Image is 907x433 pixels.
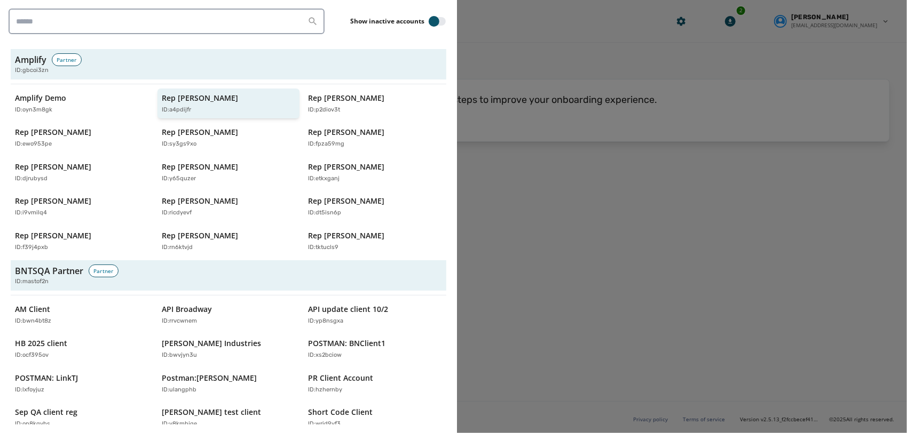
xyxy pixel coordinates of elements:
p: POSTMAN: BNClient1 [308,338,385,349]
button: Rep [PERSON_NAME]ID:ricdyevf [157,191,300,222]
p: ID: djrubysd [15,174,48,183]
button: HB 2025 clientID:ocf395ov [11,334,153,364]
button: Rep [PERSON_NAME]ID:tktucls9 [304,226,446,256]
p: ID: bwn4bt8z [15,317,51,326]
p: Short Code Client [308,407,373,418]
p: ID: dt5isn6p [308,209,341,218]
button: Postman:[PERSON_NAME]ID:ulangphb [157,368,300,399]
button: Rep [PERSON_NAME]ID:sy3gs9xo [157,123,300,153]
button: Rep [PERSON_NAME]ID:etkxganj [304,157,446,188]
p: ID: oyn3m8gk [15,106,52,115]
button: Rep [PERSON_NAME]ID:f39j4pxb [11,226,153,256]
button: AmplifyPartnerID:gbcoi3zn [11,49,446,79]
button: Rep [PERSON_NAME]ID:rn6ktvjd [157,226,300,256]
button: Rep [PERSON_NAME]ID:djrubysd [11,157,153,188]
button: Rep [PERSON_NAME]ID:ewo953pe [11,123,153,153]
p: ID: ewo953pe [15,140,52,149]
button: PR Client AccountID:hzhernby [304,368,446,399]
h3: Amplify [15,53,46,66]
p: ID: rrvcwnem [162,317,197,326]
button: Rep [PERSON_NAME]ID:dt5isn6p [304,191,446,222]
p: ID: sy3gs9xo [162,140,196,149]
p: HB 2025 client [15,338,67,349]
p: [PERSON_NAME] test client [162,407,261,418]
p: ID: y65quzer [162,174,196,183]
button: Rep [PERSON_NAME]ID:y65quzer [157,157,300,188]
button: Rep [PERSON_NAME]ID:p2diov3t [304,89,446,119]
p: ID: bwvjyn3u [162,351,197,360]
p: ID: etkxganj [308,174,340,183]
p: Rep [PERSON_NAME] [15,162,91,172]
button: POSTMAN: BNClient1ID:xs2bciow [304,334,446,364]
p: PR Client Account [308,373,373,383]
p: ID: v8kmhjqe [162,420,197,429]
p: Rep [PERSON_NAME] [162,196,238,206]
p: ID: a4pdijfr [162,106,191,115]
p: AM Client [15,304,50,315]
button: Rep [PERSON_NAME]ID:a4pdijfr [157,89,300,119]
button: Sep QA client regID:on8kgybs [11,403,153,433]
p: ID: p2diov3t [308,106,340,115]
span: ID: gbcoi3zn [15,66,49,75]
p: ID: ulangphb [162,386,196,395]
div: Partner [52,53,82,66]
p: ID: f39j4pxb [15,243,48,252]
p: Rep [PERSON_NAME] [162,93,238,103]
button: Amplify DemoID:oyn3m8gk [11,89,153,119]
p: Rep [PERSON_NAME] [308,230,384,241]
p: Rep [PERSON_NAME] [308,127,384,138]
button: [PERSON_NAME] test clientID:v8kmhjqe [157,403,300,433]
p: ID: hzhernby [308,386,342,395]
p: ID: ricdyevf [162,209,192,218]
p: Sep QA client reg [15,407,77,418]
p: Rep [PERSON_NAME] [162,162,238,172]
p: API Broadway [162,304,212,315]
button: POSTMAN: LinkTJID:lxfoyjuz [11,368,153,399]
p: Rep [PERSON_NAME] [308,162,384,172]
button: Rep [PERSON_NAME]ID:fpza59mg [304,123,446,153]
p: API update client 10/2 [308,304,388,315]
p: Rep [PERSON_NAME] [15,127,91,138]
p: Amplify Demo [15,93,66,103]
p: Rep [PERSON_NAME] [162,230,238,241]
p: ID: xs2bciow [308,351,342,360]
p: Rep [PERSON_NAME] [308,93,384,103]
div: Partner [89,264,119,277]
p: ID: rn6ktvjd [162,243,193,252]
p: Postman:[PERSON_NAME] [162,373,257,383]
p: ID: ocf395ov [15,351,49,360]
button: API BroadwayID:rrvcwnem [157,300,300,330]
label: Show inactive accounts [350,17,424,26]
p: Rep [PERSON_NAME] [162,127,238,138]
p: ID: i9vmilq4 [15,209,47,218]
p: POSTMAN: LinkTJ [15,373,78,383]
button: Rep [PERSON_NAME]ID:i9vmilq4 [11,191,153,222]
button: Short Code ClientID:wrid9yf3 [304,403,446,433]
p: Rep [PERSON_NAME] [15,230,91,241]
button: [PERSON_NAME] IndustriesID:bwvjyn3u [157,334,300,364]
p: ID: tktucls9 [308,243,338,252]
button: AM ClientID:bwn4bt8z [11,300,153,330]
button: API update client 10/2ID:yp8nsgxa [304,300,446,330]
span: ID: mastof2n [15,277,49,286]
p: Rep [PERSON_NAME] [15,196,91,206]
p: [PERSON_NAME] Industries [162,338,261,349]
h3: BNTSQA Partner [15,264,83,277]
p: ID: on8kgybs [15,420,50,429]
p: ID: wrid9yf3 [308,420,341,429]
p: ID: lxfoyjuz [15,386,44,395]
button: BNTSQA PartnerPartnerID:mastof2n [11,260,446,291]
p: ID: fpza59mg [308,140,344,149]
p: Rep [PERSON_NAME] [308,196,384,206]
p: ID: yp8nsgxa [308,317,343,326]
